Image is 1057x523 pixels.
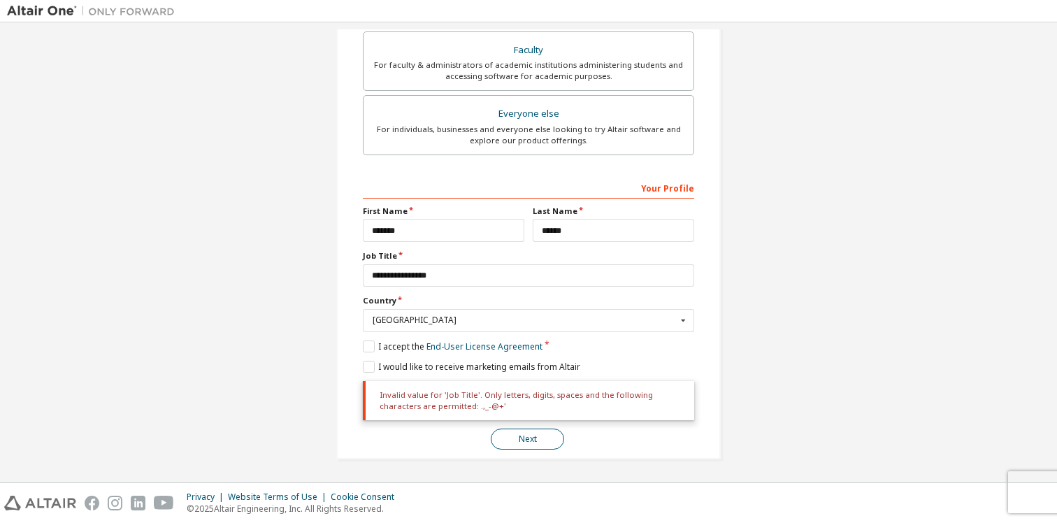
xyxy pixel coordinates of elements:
[373,316,677,324] div: [GEOGRAPHIC_DATA]
[108,496,122,510] img: instagram.svg
[4,496,76,510] img: altair_logo.svg
[363,381,694,421] div: Invalid value for 'Job Title'. Only letters, digits, spaces and the following characters are perm...
[363,176,694,199] div: Your Profile
[363,250,694,261] label: Job Title
[363,341,542,352] label: I accept the
[7,4,182,18] img: Altair One
[363,206,524,217] label: First Name
[131,496,145,510] img: linkedin.svg
[372,41,685,60] div: Faculty
[187,503,403,515] p: © 2025 Altair Engineering, Inc. All Rights Reserved.
[187,492,228,503] div: Privacy
[85,496,99,510] img: facebook.svg
[363,295,694,306] label: Country
[491,429,564,450] button: Next
[372,59,685,82] div: For faculty & administrators of academic institutions administering students and accessing softwa...
[363,361,580,373] label: I would like to receive marketing emails from Altair
[154,496,174,510] img: youtube.svg
[533,206,694,217] label: Last Name
[372,124,685,146] div: For individuals, businesses and everyone else looking to try Altair software and explore our prod...
[331,492,403,503] div: Cookie Consent
[372,104,685,124] div: Everyone else
[426,341,542,352] a: End-User License Agreement
[228,492,331,503] div: Website Terms of Use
